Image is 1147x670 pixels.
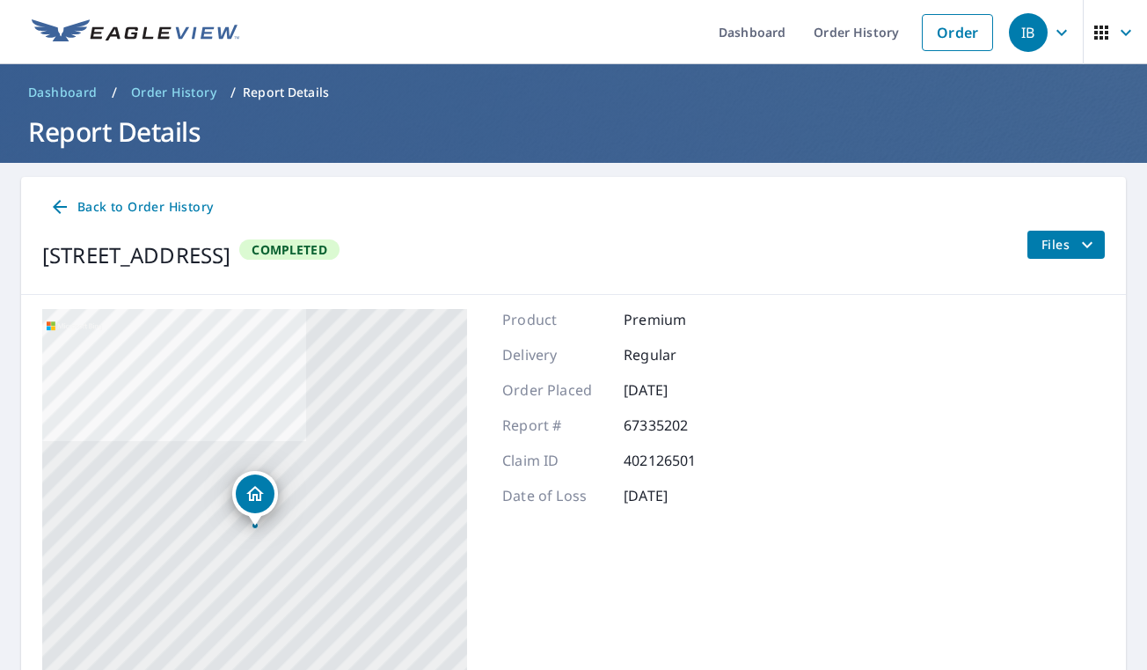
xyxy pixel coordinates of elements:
p: [DATE] [624,485,729,506]
div: Dropped pin, building 1, Residential property, 711 Osage St Joliet, IL 60432 [232,471,278,526]
span: Back to Order History [49,196,213,218]
p: Report Details [243,84,329,101]
div: [STREET_ADDRESS] [42,239,230,271]
a: Order History [124,78,223,107]
div: IB [1009,13,1048,52]
p: Product [502,309,608,330]
img: EV Logo [32,19,239,46]
button: filesDropdownBtn-67335202 [1026,231,1105,259]
span: Order History [131,84,216,101]
a: Order [922,14,993,51]
p: Delivery [502,344,608,365]
h1: Report Details [21,114,1126,150]
p: 402126501 [624,450,729,471]
a: Dashboard [21,78,105,107]
p: Report # [502,415,608,436]
li: / [112,82,117,103]
span: Completed [241,241,337,258]
span: Files [1041,234,1098,255]
p: Claim ID [502,450,608,471]
p: 67335202 [624,415,729,436]
p: Date of Loss [502,485,608,506]
a: Back to Order History [42,191,220,224]
li: / [230,82,236,103]
p: [DATE] [624,379,729,401]
span: Dashboard [28,84,98,101]
p: Premium [624,309,729,330]
nav: breadcrumb [21,78,1126,107]
p: Regular [624,344,729,365]
p: Order Placed [502,379,608,401]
